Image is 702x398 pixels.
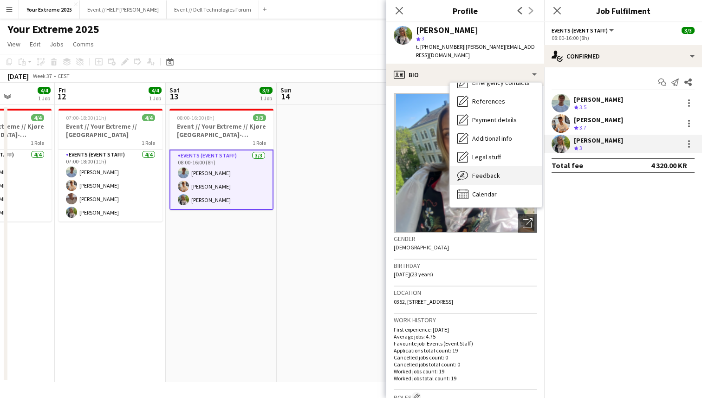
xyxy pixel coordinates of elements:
app-card-role: Events (Event Staff)3/308:00-16:00 (8h)[PERSON_NAME][PERSON_NAME][PERSON_NAME] [169,150,273,210]
p: Applications total count: 19 [394,347,537,354]
span: 1 Role [142,139,155,146]
div: Emergency contacts [450,73,542,92]
div: CEST [58,72,70,79]
span: [DEMOGRAPHIC_DATA] [394,244,449,251]
span: Week 37 [31,72,54,79]
button: Event // Dell Technologies Forum [167,0,259,19]
span: Payment details [472,116,517,124]
h3: Birthday [394,261,537,270]
span: Sat [169,86,180,94]
span: 3 [422,35,424,42]
span: 3.5 [579,104,586,111]
span: t. [PHONE_NUMBER] [416,43,464,50]
app-job-card: 08:00-16:00 (8h)3/3Event // Your Extreme // Kjøre [GEOGRAPHIC_DATA]-[GEOGRAPHIC_DATA]1 RoleEvents... [169,109,273,210]
div: 1 Job [149,95,161,102]
button: Your Extreme 2025 [19,0,80,19]
span: [DATE] (23 years) [394,271,433,278]
span: 3/3 [682,27,695,34]
div: 4 320.00 KR [651,161,687,170]
div: 1 Job [260,95,272,102]
span: Calendar [472,190,497,198]
h3: Event // Your Extreme // Kjøre [GEOGRAPHIC_DATA]-[GEOGRAPHIC_DATA] [169,122,273,139]
span: Events (Event Staff) [552,27,608,34]
div: Calendar [450,185,542,203]
p: Worked jobs count: 19 [394,368,537,375]
span: Fri [58,86,66,94]
span: 3 [579,144,582,151]
span: Legal stuff [472,153,501,161]
span: 3/3 [253,114,266,121]
a: Comms [69,38,97,50]
span: 1 Role [253,139,266,146]
span: 0352, [STREET_ADDRESS] [394,298,453,305]
div: [DATE] [7,72,29,81]
p: Average jobs: 4.75 [394,333,537,340]
div: 1 Job [38,95,50,102]
span: 4/4 [142,114,155,121]
h3: Event // Your Extreme // [GEOGRAPHIC_DATA] [58,122,162,139]
div: Bio [386,64,544,86]
h3: Job Fulfilment [544,5,702,17]
div: Payment details [450,111,542,129]
span: Emergency contacts [472,78,530,87]
div: [PERSON_NAME] [574,116,623,124]
app-job-card: 07:00-18:00 (11h)4/4Event // Your Extreme // [GEOGRAPHIC_DATA]1 RoleEvents (Event Staff)4/407:00-... [58,109,162,222]
div: Confirmed [544,45,702,67]
h3: Work history [394,316,537,324]
div: References [450,92,542,111]
p: Favourite job: Events (Event Staff) [394,340,537,347]
app-card-role: Events (Event Staff)4/407:00-18:00 (11h)[PERSON_NAME][PERSON_NAME][PERSON_NAME][PERSON_NAME] [58,150,162,222]
button: Events (Event Staff) [552,27,615,34]
h3: Profile [386,5,544,17]
div: [PERSON_NAME] [574,95,623,104]
div: Legal stuff [450,148,542,166]
span: 07:00-18:00 (11h) [66,114,106,121]
h3: Location [394,288,537,297]
span: 3.7 [579,124,586,131]
a: Edit [26,38,44,50]
span: Additional info [472,134,512,143]
p: Cancelled jobs count: 0 [394,354,537,361]
span: 08:00-16:00 (8h) [177,114,214,121]
span: 4/4 [38,87,51,94]
div: Total fee [552,161,583,170]
h1: Your Extreme 2025 [7,22,99,36]
span: Edit [30,40,40,48]
p: Worked jobs total count: 19 [394,375,537,382]
span: View [7,40,20,48]
span: Comms [73,40,94,48]
span: 14 [279,91,292,102]
img: Crew avatar or photo [394,93,537,233]
div: Additional info [450,129,542,148]
span: 13 [168,91,180,102]
span: References [472,97,505,105]
span: Jobs [50,40,64,48]
span: | [PERSON_NAME][EMAIL_ADDRESS][DOMAIN_NAME] [416,43,535,59]
div: Open photos pop-in [518,214,537,233]
span: 4/4 [149,87,162,94]
span: 4/4 [31,114,44,121]
div: Feedback [450,166,542,185]
a: Jobs [46,38,67,50]
span: 1 Role [31,139,44,146]
a: View [4,38,24,50]
span: 12 [57,91,66,102]
div: 08:00-16:00 (8h) [552,34,695,41]
p: First experience: [DATE] [394,326,537,333]
div: [PERSON_NAME] [574,136,623,144]
div: [PERSON_NAME] [416,26,478,34]
h3: Gender [394,235,537,243]
span: Sun [280,86,292,94]
p: Cancelled jobs total count: 0 [394,361,537,368]
span: Feedback [472,171,500,180]
span: 3/3 [260,87,273,94]
button: Event // HELP [PERSON_NAME] [80,0,167,19]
